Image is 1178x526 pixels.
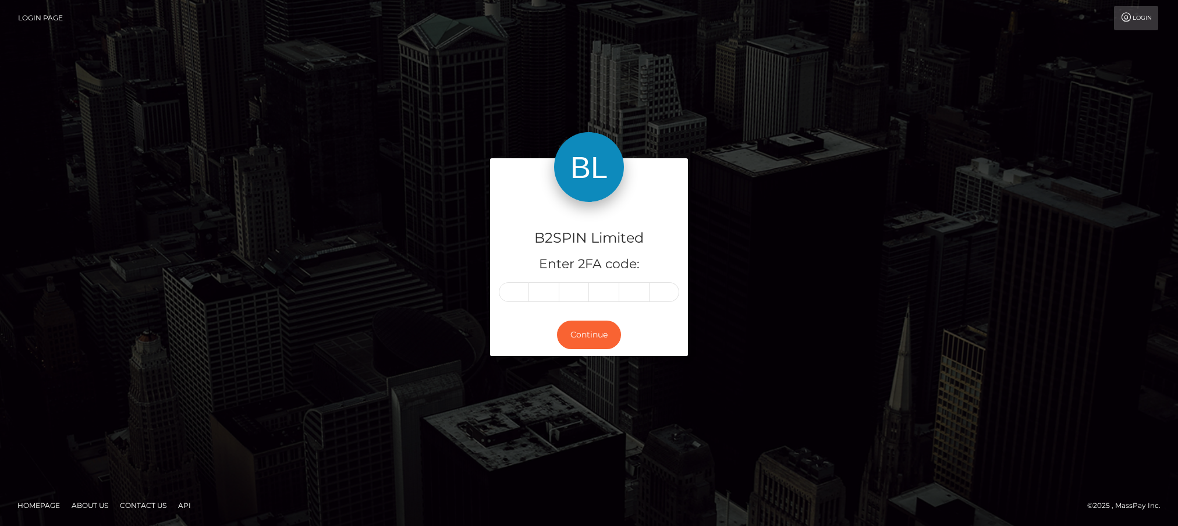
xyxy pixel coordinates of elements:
a: About Us [67,496,113,514]
button: Continue [557,321,621,349]
a: API [173,496,196,514]
a: Login Page [18,6,63,30]
h5: Enter 2FA code: [499,255,679,273]
div: © 2025 , MassPay Inc. [1087,499,1169,512]
a: Homepage [13,496,65,514]
h4: B2SPIN Limited [499,228,679,248]
a: Login [1114,6,1158,30]
img: B2SPIN Limited [554,132,624,202]
a: Contact Us [115,496,171,514]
